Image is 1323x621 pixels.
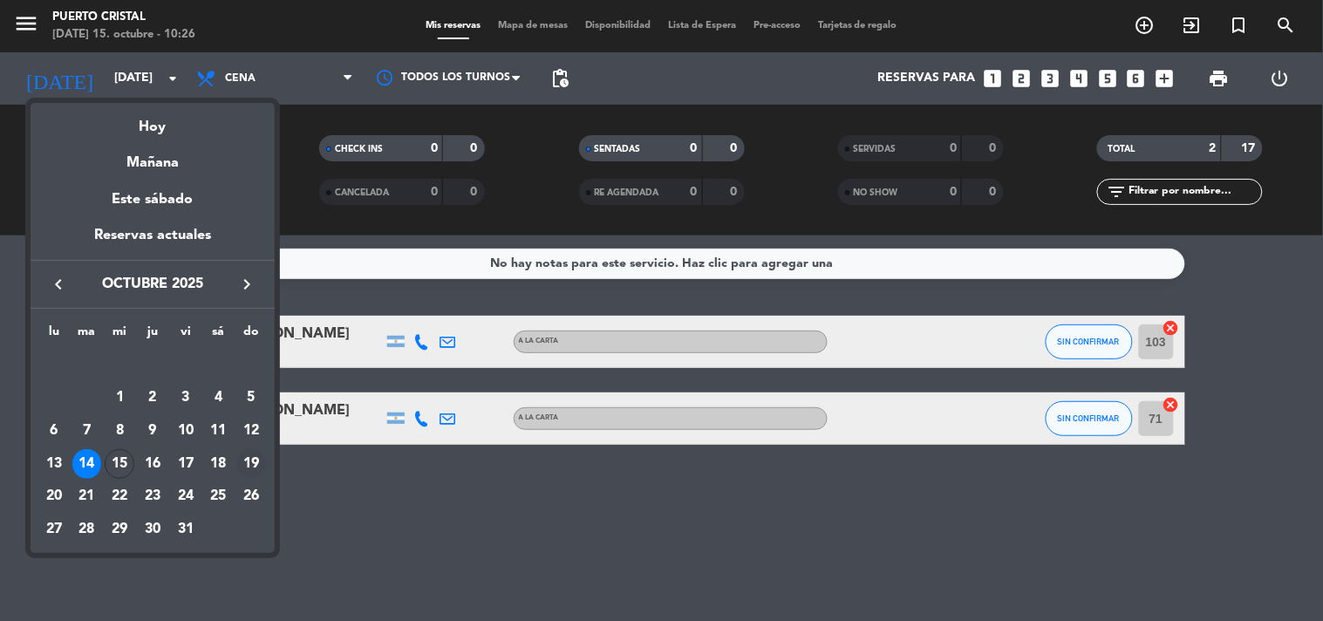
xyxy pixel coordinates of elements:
td: 3 de octubre de 2025 [169,381,202,414]
div: 17 [171,449,201,479]
div: 27 [39,515,69,544]
div: 9 [138,416,167,446]
td: 1 de octubre de 2025 [103,381,136,414]
td: 16 de octubre de 2025 [136,447,169,481]
div: 26 [236,481,266,511]
td: 18 de octubre de 2025 [202,447,235,481]
button: keyboard_arrow_left [43,273,74,296]
div: 15 [105,449,134,479]
div: 3 [171,383,201,413]
div: 6 [39,416,69,446]
td: 28 de octubre de 2025 [71,513,104,546]
button: keyboard_arrow_right [231,273,263,296]
div: 20 [39,481,69,511]
td: 23 de octubre de 2025 [136,480,169,513]
div: 5 [236,383,266,413]
th: lunes [38,322,71,349]
td: 15 de octubre de 2025 [103,447,136,481]
th: martes [71,322,104,349]
div: Mañana [31,139,275,174]
td: 24 de octubre de 2025 [169,480,202,513]
td: OCT. [38,349,268,382]
td: 2 de octubre de 2025 [136,381,169,414]
td: 10 de octubre de 2025 [169,414,202,447]
td: 9 de octubre de 2025 [136,414,169,447]
i: keyboard_arrow_left [48,274,69,295]
i: keyboard_arrow_right [236,274,257,295]
div: 29 [105,515,134,544]
td: 14 de octubre de 2025 [71,447,104,481]
td: 6 de octubre de 2025 [38,414,71,447]
div: 23 [138,481,167,511]
td: 13 de octubre de 2025 [38,447,71,481]
td: 8 de octubre de 2025 [103,414,136,447]
td: 25 de octubre de 2025 [202,480,235,513]
th: jueves [136,322,169,349]
td: 12 de octubre de 2025 [235,414,268,447]
td: 22 de octubre de 2025 [103,480,136,513]
div: 21 [72,481,102,511]
div: 11 [203,416,233,446]
th: domingo [235,322,268,349]
td: 7 de octubre de 2025 [71,414,104,447]
div: 30 [138,515,167,544]
th: sábado [202,322,235,349]
td: 19 de octubre de 2025 [235,447,268,481]
div: Este sábado [31,175,275,224]
div: 25 [203,481,233,511]
div: 24 [171,481,201,511]
div: 2 [138,383,167,413]
div: Reservas actuales [31,224,275,260]
div: 1 [105,383,134,413]
div: 10 [171,416,201,446]
th: miércoles [103,322,136,349]
td: 29 de octubre de 2025 [103,513,136,546]
div: 12 [236,416,266,446]
div: 31 [171,515,201,544]
div: 19 [236,449,266,479]
td: 21 de octubre de 2025 [71,480,104,513]
span: octubre 2025 [74,273,231,296]
td: 11 de octubre de 2025 [202,414,235,447]
td: 31 de octubre de 2025 [169,513,202,546]
td: 5 de octubre de 2025 [235,381,268,414]
div: 4 [203,383,233,413]
div: 13 [39,449,69,479]
td: 20 de octubre de 2025 [38,480,71,513]
div: 8 [105,416,134,446]
div: 28 [72,515,102,544]
td: 26 de octubre de 2025 [235,480,268,513]
td: 30 de octubre de 2025 [136,513,169,546]
div: 18 [203,449,233,479]
div: 22 [105,481,134,511]
th: viernes [169,322,202,349]
div: Hoy [31,103,275,139]
div: 16 [138,449,167,479]
td: 27 de octubre de 2025 [38,513,71,546]
td: 4 de octubre de 2025 [202,381,235,414]
div: 7 [72,416,102,446]
div: 14 [72,449,102,479]
td: 17 de octubre de 2025 [169,447,202,481]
